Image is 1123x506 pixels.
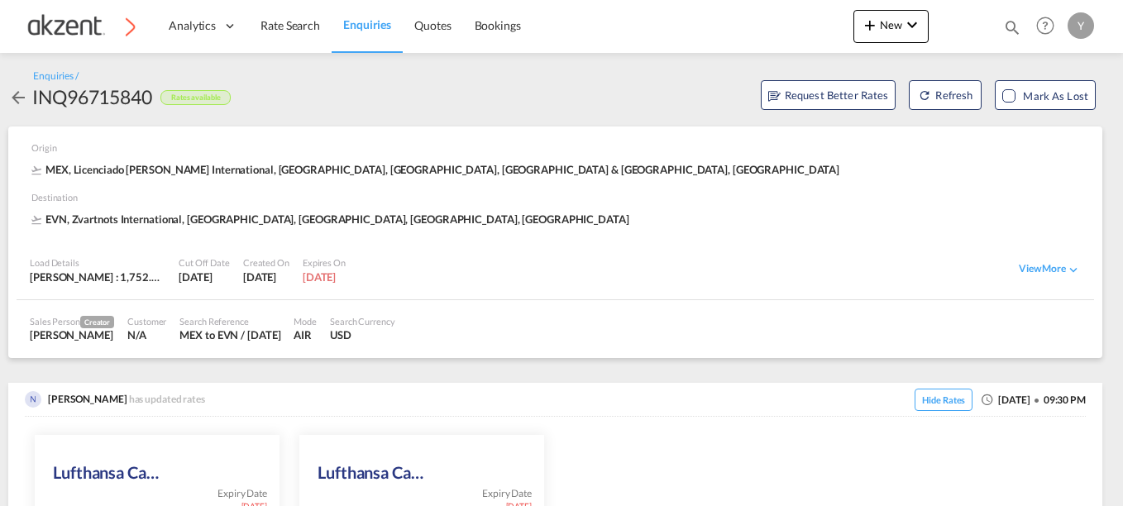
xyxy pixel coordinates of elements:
div: [PERSON_NAME] : 1,752.88 KG | Volumetric Wt : 384.00 KG [30,270,165,284]
div: Enquiries / [33,69,79,84]
div: Sales Person [30,315,114,328]
span: EVN, Zvartnots International, [GEOGRAPHIC_DATA], [GEOGRAPHIC_DATA], [GEOGRAPHIC_DATA], [GEOGRAPHI... [31,212,633,227]
div: Load Details [30,256,165,269]
img: c72fcea0ad0611ed966209c23b7bd3dd.png [25,7,136,45]
md-checkbox: Mark as Lost [1002,88,1088,104]
md-icon: icon-plus 400-fg [860,15,880,35]
div: Help [1031,12,1068,41]
span: Request Better Rates [768,87,889,103]
div: Origin [31,141,1087,162]
div: Lufthansa Cargo [53,446,163,487]
span: Quotes [414,18,451,32]
div: Mark as Lost [1023,88,1088,104]
md-icon: icon-arrow-left [8,88,28,107]
div: Destination [31,191,1087,212]
span: Hide Rates [915,389,972,411]
div: AIR [294,327,317,342]
span: [PERSON_NAME] [48,393,127,405]
div: Customer [127,315,166,327]
div: 8 Jan 2026 [303,270,346,284]
span: Expiry Date [217,487,267,501]
img: 51lZJUAAAAGSURBVAMAWi1PW6kfiq0AAAAASUVORK5CYII= [25,391,41,408]
div: View Moreicon-chevron-down [1019,262,1081,277]
div: Created On [243,256,289,269]
div: Rates available [160,90,232,106]
div: 10 Oct 2025 [243,270,289,284]
button: Mark as Lost [995,80,1096,110]
div: icon-magnify [1003,18,1021,43]
span: Enquiries [343,17,391,31]
md-icon: icon-chevron-down [902,15,922,35]
button: icon-plus 400-fgNewicon-chevron-down [853,10,929,43]
div: Search Currency [330,315,395,327]
div: MEX, Licenciado [PERSON_NAME] International, [GEOGRAPHIC_DATA], [GEOGRAPHIC_DATA], [GEOGRAPHIC_DA... [31,162,843,177]
div: N/A [127,327,166,342]
span: has updated rates [129,393,209,405]
span: Help [1031,12,1059,40]
div: icon-arrow-left [8,84,32,110]
div: 10 Oct 2025 [179,270,230,284]
div: Y [1068,12,1094,39]
div: Yazmin Ríos [30,327,114,342]
div: Search Reference [179,315,280,327]
span: Bookings [475,18,521,32]
md-icon: assets/icons/custom/RBR.svg [768,90,781,103]
div: Cut Off Date [179,256,230,269]
span: New [860,18,922,31]
div: [DATE] 09:30 PM [906,391,1086,409]
div: Mode [294,315,317,327]
div: Expires On [303,256,346,269]
md-icon: icon-checkbox-blank-circle [1035,398,1039,403]
div: USD [330,327,395,342]
button: assets/icons/custom/RBR.svgRequest Better Rates [761,80,896,110]
md-icon: icon-chevron-down [1066,262,1081,277]
span: Analytics [169,17,216,34]
md-icon: icon-refresh [918,88,931,102]
div: INQ96715840 [32,84,152,110]
span: Creator [80,316,114,328]
md-icon: icon-magnify [1003,18,1021,36]
div: MEX to EVN / 10 Oct 2025 [179,327,280,342]
span: Expiry Date [482,487,532,501]
md-icon: icon-clock [981,393,994,406]
div: Lufthansa Cargo [318,446,428,487]
button: icon-refreshRefresh [909,80,982,110]
span: Rate Search [260,18,320,32]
